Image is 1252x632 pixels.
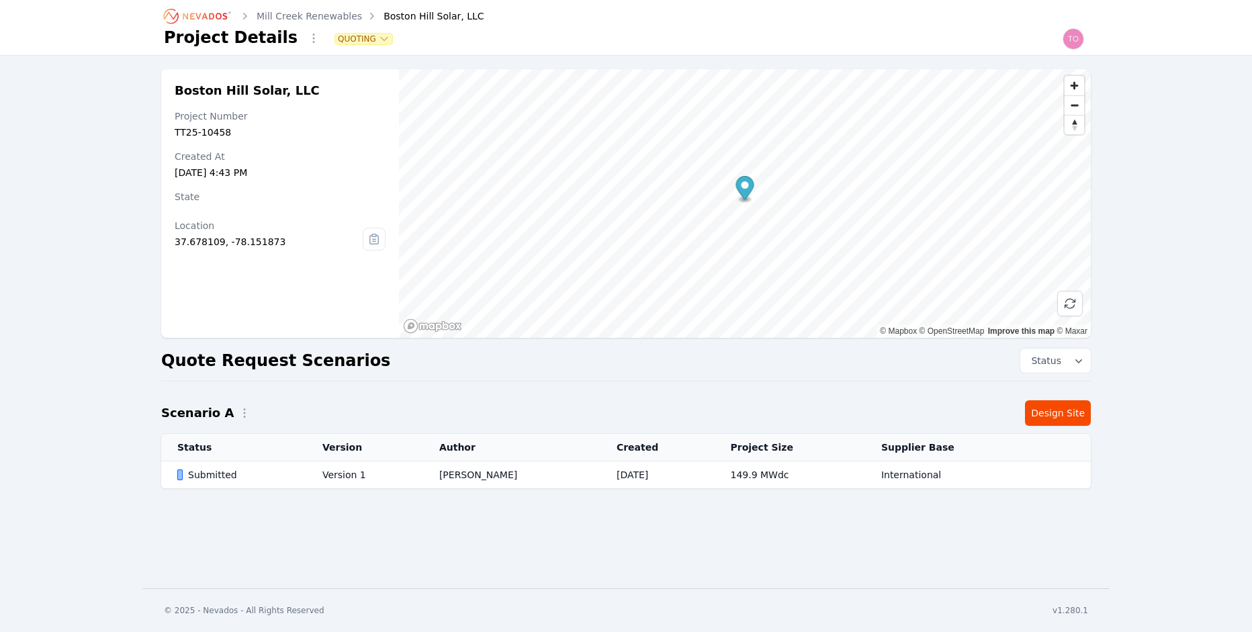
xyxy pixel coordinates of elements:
[600,461,715,489] td: [DATE]
[257,9,362,23] a: Mill Creek Renewables
[1026,354,1061,367] span: Status
[735,176,754,204] div: Map marker
[423,434,600,461] th: Author
[175,126,386,139] div: TT25-10458
[175,190,386,204] div: State
[175,219,363,232] div: Location
[715,461,865,489] td: 149.9 MWdc
[164,605,324,616] div: © 2025 - Nevados - All Rights Reserved
[306,461,423,489] td: Version 1
[399,69,1091,338] canvas: Map
[161,434,306,461] th: Status
[423,461,600,489] td: [PERSON_NAME]
[161,404,234,422] h2: Scenario A
[1057,326,1087,336] a: Maxar
[164,5,484,27] nav: Breadcrumb
[175,235,363,249] div: 37.678109, -78.151873
[335,34,392,44] button: Quoting
[988,326,1055,336] a: Improve this map
[1063,28,1084,50] img: todd.padezanin@nevados.solar
[306,434,423,461] th: Version
[865,434,1034,461] th: Supplier Base
[865,461,1034,489] td: International
[175,83,386,99] h2: Boston Hill Solar, LLC
[1020,349,1091,373] button: Status
[175,150,386,163] div: Created At
[177,468,300,482] div: Submitted
[600,434,715,461] th: Created
[1065,76,1084,95] button: Zoom in
[161,350,390,371] h2: Quote Request Scenarios
[161,461,1091,489] tr: SubmittedVersion 1[PERSON_NAME][DATE]149.9 MWdcInternational
[880,326,917,336] a: Mapbox
[1065,95,1084,115] button: Zoom out
[1065,115,1084,134] button: Reset bearing to north
[175,109,386,123] div: Project Number
[715,434,865,461] th: Project Size
[1025,400,1091,426] a: Design Site
[175,166,386,179] div: [DATE] 4:43 PM
[164,27,298,48] h1: Project Details
[920,326,985,336] a: OpenStreetMap
[365,9,484,23] div: Boston Hill Solar, LLC
[1053,605,1088,616] div: v1.280.1
[1065,96,1084,115] span: Zoom out
[403,318,462,334] a: Mapbox homepage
